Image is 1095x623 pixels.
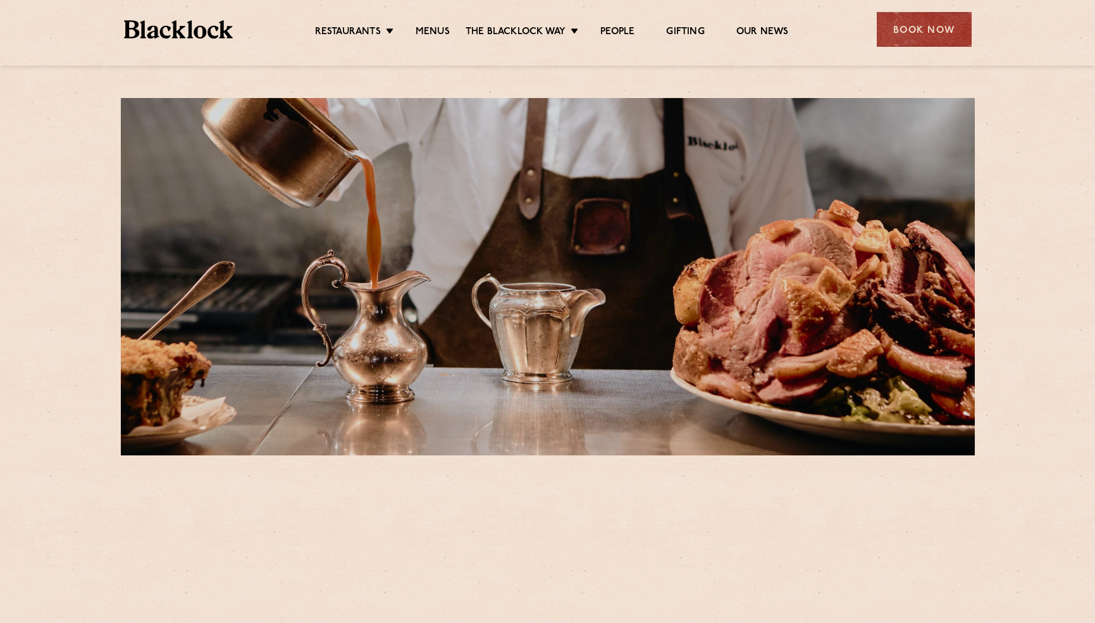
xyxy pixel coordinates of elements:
a: Gifting [666,26,704,40]
a: The Blacklock Way [466,26,566,40]
a: Menus [416,26,450,40]
a: Restaurants [315,26,381,40]
a: Our News [736,26,789,40]
img: BL_Textured_Logo-footer-cropped.svg [124,20,233,39]
div: Book Now [877,12,972,47]
a: People [600,26,634,40]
